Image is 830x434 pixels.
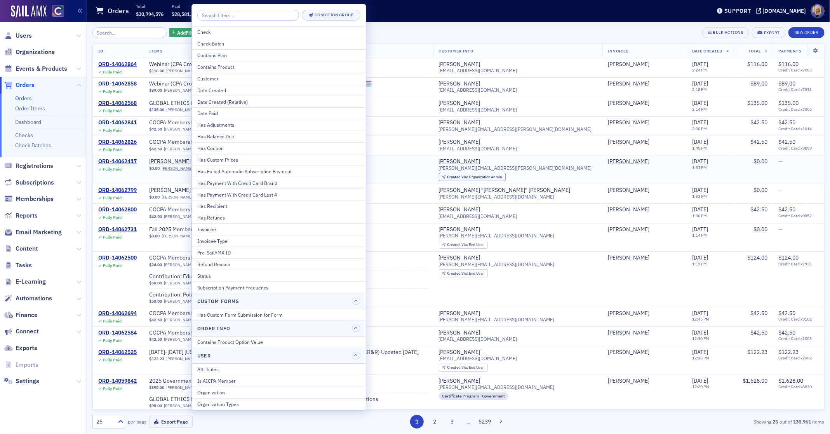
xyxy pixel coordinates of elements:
[197,191,360,198] div: Has Payment With Credit Card Last 4
[192,309,366,321] button: Has Custom Form Submission for Form
[4,48,55,56] a: Organizations
[192,281,366,293] button: Subscription Payment Frequency
[16,261,32,270] span: Tasks
[410,415,424,429] button: 1
[149,329,247,336] a: COCPA Membership (Monthly)
[149,206,247,213] a: COCPA Membership (Monthly)
[439,378,480,385] div: [PERSON_NAME]
[197,110,360,117] div: Date Paid
[98,80,137,87] div: ORD-14062858
[608,310,649,317] div: [PERSON_NAME]
[750,80,767,87] span: $89.00
[4,81,35,89] a: Orders
[98,226,137,233] div: ORD-14062731
[192,61,366,73] button: Contains Product
[15,119,41,125] a: Dashboard
[149,119,247,126] span: COCPA Membership
[192,107,366,119] button: Date Paid
[763,7,806,14] div: [DOMAIN_NAME]
[16,277,46,286] span: E-Learning
[16,64,67,73] span: Events & Products
[197,87,360,94] div: Date Created
[197,261,360,268] div: Refund Reason
[439,139,480,146] div: [PERSON_NAME]
[98,254,137,261] a: ORD-14062500
[608,378,649,385] a: [PERSON_NAME]
[16,162,53,170] span: Registrations
[197,237,360,244] div: Invoicee Type
[778,87,819,92] span: Credit Card x7391
[149,254,247,261] span: COCPA Membership
[98,349,137,356] a: ORD-14062525
[192,258,366,270] button: Refund Reason
[811,4,825,18] span: Profile
[103,89,122,94] div: Fully Paid
[4,261,32,270] a: Tasks
[149,139,247,146] a: COCPA Membership (Monthly)
[747,99,767,106] span: $135.00
[4,311,38,319] a: Finance
[98,378,137,385] a: ORD-14059842
[439,107,517,113] span: [EMAIL_ADDRESS][DOMAIN_NAME]
[197,180,360,186] div: Has Payment With Credit Card Brand
[608,100,649,107] div: [PERSON_NAME]
[692,106,707,112] time: 2:14 PM
[192,200,366,212] button: Has Recipient
[197,338,360,345] div: Contains Product Option Value
[439,158,480,165] a: [PERSON_NAME]
[197,311,360,318] div: Has Custom Form Submission for Form
[98,158,137,165] a: ORD-14062417
[439,349,480,356] a: [PERSON_NAME]
[103,70,122,75] div: Fully Paid
[16,178,54,187] span: Subscriptions
[166,107,197,112] a: [PERSON_NAME]
[149,310,247,317] a: COCPA Membership (Monthly)
[439,329,480,336] a: [PERSON_NAME]
[608,139,649,146] a: [PERSON_NAME]
[307,3,325,9] p: Items
[11,5,47,18] img: SailAMX
[197,401,360,408] div: Organization Types
[149,80,372,87] a: Webinar (CPA Crossings): SEC Case Studies: Ethical Dilemmas in Finance and Accounting🗓️
[276,3,299,9] p: Outstanding
[197,249,360,256] div: Pre-SailAMX ID
[192,212,366,223] button: Has Refunds
[98,329,137,336] a: ORD-14062584
[164,146,195,152] a: [PERSON_NAME]
[788,28,825,35] a: New Order
[16,228,62,237] span: Email Marketing
[445,415,459,429] button: 3
[192,131,366,142] button: Has Balance Due
[439,119,480,126] div: [PERSON_NAME]
[4,211,38,220] a: Reports
[98,100,137,107] a: ORD-14062568
[4,244,38,253] a: Content
[192,247,366,258] button: Pre-SailAMX ID
[149,254,247,261] a: COCPA Membership (Annual)
[608,206,649,213] a: [PERSON_NAME]
[748,48,761,54] span: Total
[15,105,45,112] a: Order Items
[778,48,801,54] span: Payments
[439,226,480,233] a: [PERSON_NAME]
[608,226,649,233] a: [PERSON_NAME]
[197,226,360,233] div: Invoicee
[98,187,137,194] a: ORD-14062799
[149,226,302,233] span: Fall 2025 Member Appreciation Day – CPE on the House (FREE)
[428,415,442,429] button: 2
[166,68,197,73] a: [PERSON_NAME]
[608,61,649,68] a: [PERSON_NAME]
[197,28,360,35] div: Check
[192,223,366,235] button: Invoicee
[128,418,147,425] label: per page
[98,206,137,213] a: ORD-14062800
[164,337,195,342] a: [PERSON_NAME]
[164,262,195,267] a: [PERSON_NAME]
[192,38,366,49] button: Check Batch
[98,310,137,317] div: ORD-14062694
